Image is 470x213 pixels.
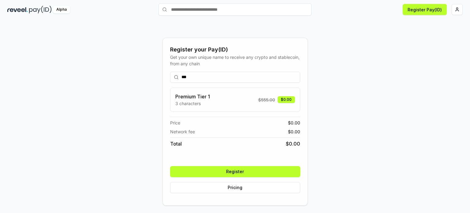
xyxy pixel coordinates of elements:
div: Register your Pay(ID) [170,45,300,54]
span: $ 0.00 [288,120,300,126]
img: reveel_dark [7,6,28,13]
p: 3 characters [175,100,210,107]
div: Get your own unique name to receive any crypto and stablecoin, from any chain [170,54,300,67]
div: Alpha [53,6,70,13]
button: Register [170,166,300,177]
span: $ 555.00 [258,97,275,103]
div: $0.00 [278,96,295,103]
span: $ 0.00 [286,140,300,147]
h3: Premium Tier 1 [175,93,210,100]
button: Pricing [170,182,300,193]
button: Register Pay(ID) [403,4,447,15]
img: pay_id [29,6,52,13]
span: Total [170,140,182,147]
span: Network fee [170,128,195,135]
span: Price [170,120,180,126]
span: $ 0.00 [288,128,300,135]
